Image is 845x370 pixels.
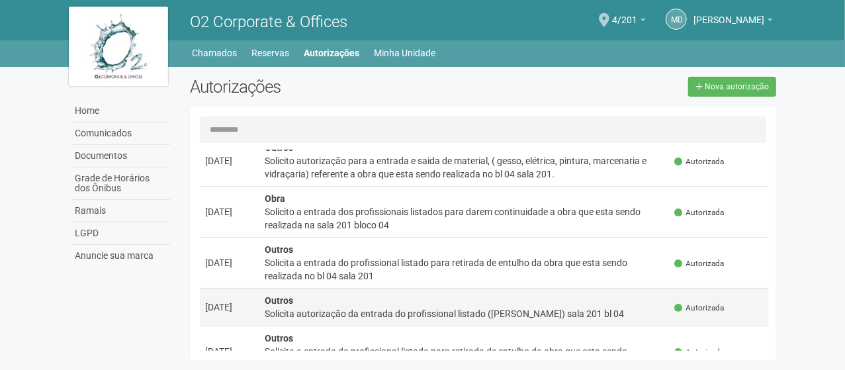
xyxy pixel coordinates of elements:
[205,345,254,358] div: [DATE]
[69,7,168,86] img: logo.jpg
[265,142,293,153] strong: Outros
[265,333,293,344] strong: Outros
[190,13,347,31] span: O2 Corporate & Offices
[265,154,664,181] div: Solicito autorização para a entrada e saida de material, ( gesso, elétrica, pintura, marcenaria e...
[265,205,664,232] div: Solicito a entrada dos profissionais listados para darem continuidade a obra que esta sendo reali...
[705,82,769,91] span: Nova autorização
[72,145,170,167] a: Documentos
[666,9,687,30] a: Md
[265,193,285,204] strong: Obra
[193,44,238,62] a: Chamados
[674,207,724,218] span: Autorizada
[674,156,724,167] span: Autorizada
[72,100,170,122] a: Home
[612,2,637,25] span: 4/201
[304,44,360,62] a: Autorizações
[693,2,764,25] span: Marcelo de Andrade Ferreira
[265,295,293,306] strong: Outros
[72,167,170,200] a: Grade de Horários dos Ônibus
[612,17,646,27] a: 4/201
[72,222,170,245] a: LGPD
[72,200,170,222] a: Ramais
[674,258,724,269] span: Autorizada
[688,77,776,97] a: Nova autorização
[375,44,436,62] a: Minha Unidade
[693,17,773,27] a: [PERSON_NAME]
[265,256,664,283] div: Solicita a entrada do profissional listado para retirada de entulho da obra que esta sendo realiz...
[252,44,290,62] a: Reservas
[205,301,254,314] div: [DATE]
[265,307,664,320] div: Solicita autorização da entrada do profissional listado ([PERSON_NAME]) sala 201 bl 04
[190,77,473,97] h2: Autorizações
[205,154,254,167] div: [DATE]
[205,256,254,269] div: [DATE]
[72,245,170,267] a: Anuncie sua marca
[72,122,170,145] a: Comunicados
[674,347,724,358] span: Autorizada
[674,302,724,314] span: Autorizada
[265,244,293,255] strong: Outros
[205,205,254,218] div: [DATE]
